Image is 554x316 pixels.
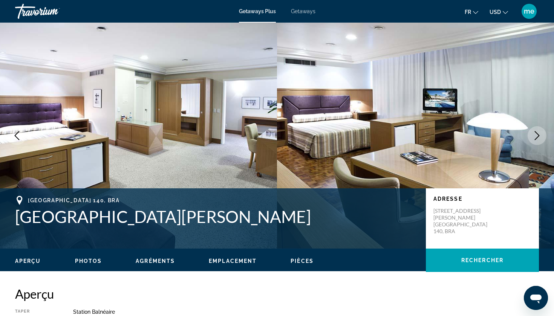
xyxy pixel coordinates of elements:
[15,309,54,315] div: Taper
[524,286,548,310] iframe: Bouton de lancement de la fenêtre de messagerie
[291,8,315,14] a: Getaways
[15,2,90,21] a: Travorium
[8,126,26,145] button: Previous image
[519,3,539,19] button: User Menu
[465,6,478,17] button: Change language
[136,258,175,264] button: Agréments
[433,208,494,235] p: [STREET_ADDRESS][PERSON_NAME] [GEOGRAPHIC_DATA] 140, BRA
[75,258,102,264] button: Photos
[433,196,531,202] p: Adresse
[15,258,41,264] button: Aperçu
[239,8,276,14] a: Getaways Plus
[490,9,501,15] span: USD
[426,249,539,272] button: Rechercher
[461,257,503,263] span: Rechercher
[524,8,534,15] span: me
[209,258,257,264] button: Emplacement
[73,309,539,315] div: Station balnéaire
[490,6,508,17] button: Change currency
[15,286,539,301] h2: Aperçu
[291,258,314,264] button: Pièces
[15,207,418,226] h1: [GEOGRAPHIC_DATA][PERSON_NAME]
[465,9,471,15] span: fr
[28,197,120,203] span: [GEOGRAPHIC_DATA] 140, BRA
[528,126,546,145] button: Next image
